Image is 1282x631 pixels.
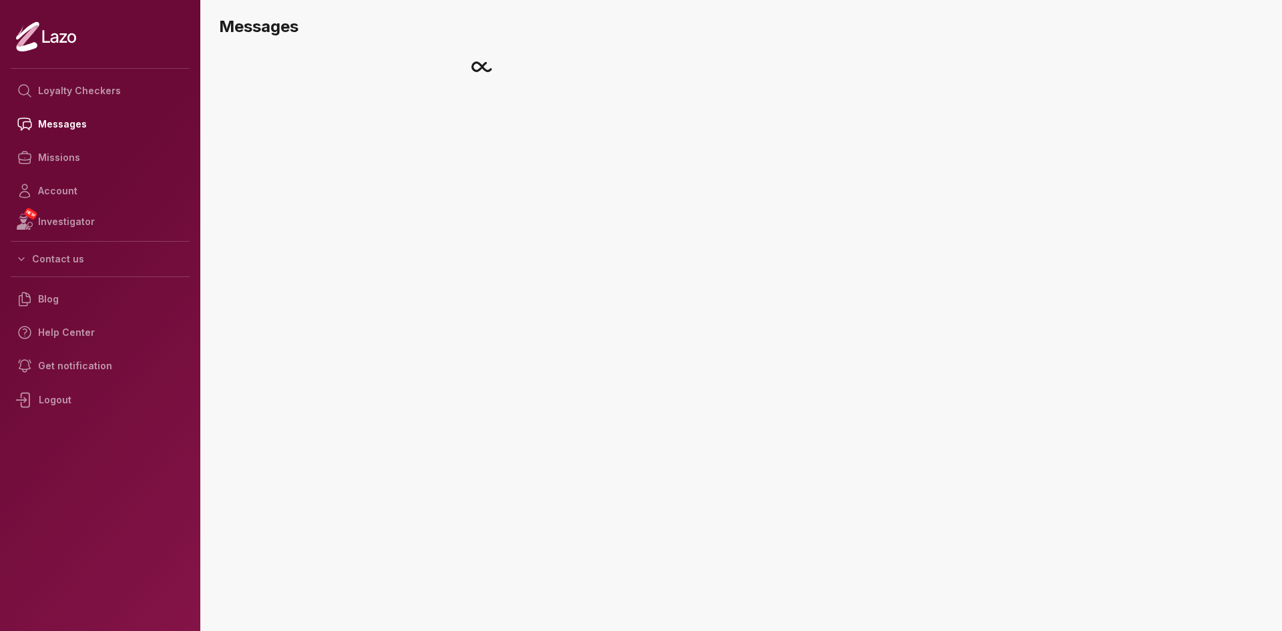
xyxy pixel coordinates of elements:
[11,74,190,108] a: Loyalty Checkers
[11,247,190,271] button: Contact us
[23,207,38,220] span: NEW
[11,174,190,208] a: Account
[219,16,1271,37] h3: Messages
[11,141,190,174] a: Missions
[11,316,190,349] a: Help Center
[11,208,190,236] a: NEWInvestigator
[11,349,190,383] a: Get notification
[11,282,190,316] a: Blog
[11,108,190,141] a: Messages
[11,383,190,417] div: Logout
